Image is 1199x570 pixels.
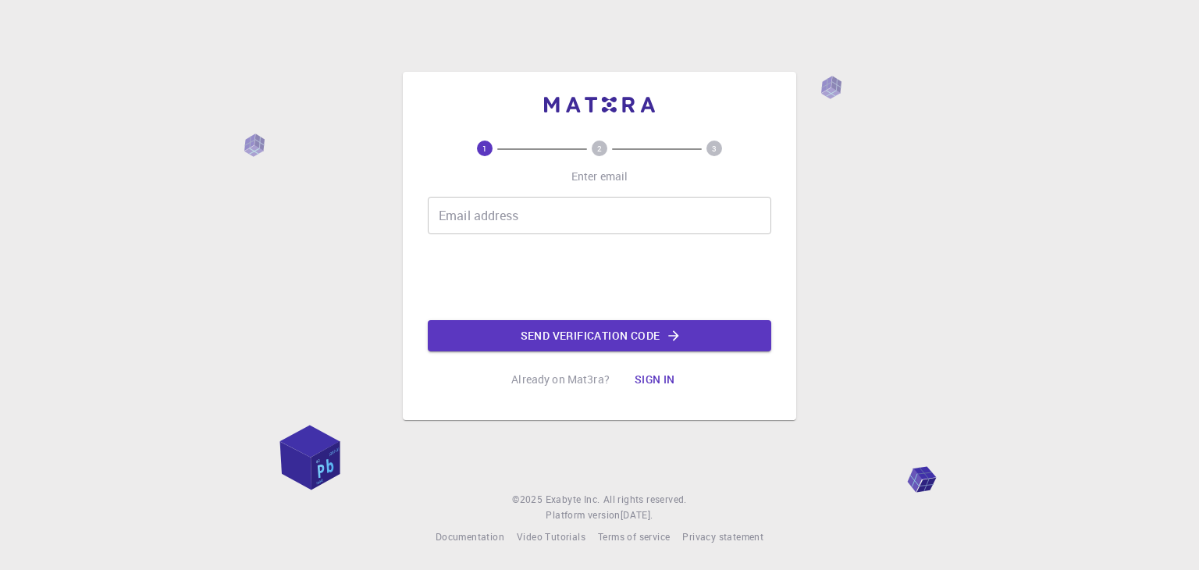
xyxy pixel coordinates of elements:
span: Privacy statement [682,530,763,543]
span: [DATE] . [621,508,653,521]
span: All rights reserved. [603,492,687,508]
text: 1 [482,143,487,154]
a: Terms of service [598,529,670,545]
p: Already on Mat3ra? [511,372,610,387]
button: Sign in [622,364,688,395]
text: 2 [597,143,602,154]
a: Documentation [436,529,504,545]
span: Documentation [436,530,504,543]
span: Exabyte Inc. [546,493,600,505]
span: Terms of service [598,530,670,543]
span: © 2025 [512,492,545,508]
span: Platform version [546,508,620,523]
a: Video Tutorials [517,529,585,545]
a: [DATE]. [621,508,653,523]
p: Enter email [571,169,628,184]
a: Exabyte Inc. [546,492,600,508]
iframe: reCAPTCHA [481,247,718,308]
a: Privacy statement [682,529,763,545]
text: 3 [712,143,717,154]
button: Send verification code [428,320,771,351]
span: Video Tutorials [517,530,585,543]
